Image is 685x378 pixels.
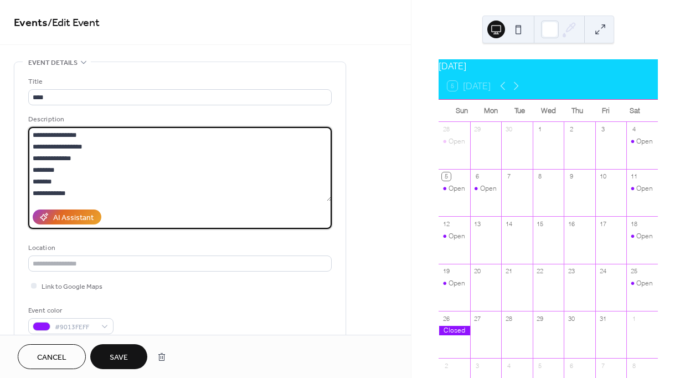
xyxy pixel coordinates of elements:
div: Open [626,137,658,146]
div: Open [449,279,465,288]
button: Cancel [18,344,86,369]
div: 16 [567,219,575,228]
div: 21 [504,267,513,275]
div: Open [439,137,470,146]
div: Location [28,242,329,254]
span: Cancel [37,352,66,364]
div: 11 [630,172,638,181]
div: Tue [505,100,534,122]
div: Open [636,137,653,146]
span: #9013FEFF [55,321,96,333]
div: Open [439,232,470,241]
div: 27 [473,314,482,323]
div: 3 [473,361,482,370]
div: 28 [442,125,450,134]
div: 18 [630,219,638,228]
div: Closed [439,326,470,335]
div: Open [636,184,653,193]
div: Open [449,137,465,146]
div: Wed [534,100,563,122]
div: 30 [567,314,575,323]
div: Event color [28,305,111,316]
div: Thu [563,100,591,122]
div: 19 [442,267,450,275]
div: 17 [599,219,607,228]
div: 1 [536,125,544,134]
div: Open [439,184,470,193]
div: 14 [504,219,513,228]
div: Open [480,184,497,193]
div: 5 [442,172,450,181]
div: AI Assistant [53,212,94,224]
div: 5 [536,361,544,370]
div: 10 [599,172,607,181]
div: Open [439,279,470,288]
div: Title [28,76,329,88]
div: 2 [567,125,575,134]
div: 3 [599,125,607,134]
div: Sat [620,100,649,122]
div: 7 [599,361,607,370]
div: 23 [567,267,575,275]
button: AI Assistant [33,210,101,224]
div: Mon [476,100,505,122]
div: 7 [504,172,513,181]
div: 25 [630,267,638,275]
div: Open [626,184,658,193]
div: 12 [442,219,450,228]
div: 6 [567,361,575,370]
div: 8 [536,172,544,181]
div: 26 [442,314,450,323]
div: 9 [567,172,575,181]
div: 2 [442,361,450,370]
div: 29 [473,125,482,134]
div: Open [626,279,658,288]
div: 1 [630,314,638,323]
div: Sun [447,100,476,122]
div: 28 [504,314,513,323]
span: Event details [28,57,78,69]
div: 13 [473,219,482,228]
a: Events [14,12,48,34]
div: Open [449,184,465,193]
div: 22 [536,267,544,275]
div: Open [636,232,653,241]
div: Open [449,232,465,241]
div: 31 [599,314,607,323]
div: 30 [504,125,513,134]
span: / Edit Event [48,12,100,34]
span: Save [110,352,128,364]
div: 6 [473,172,482,181]
div: [DATE] [439,59,658,73]
div: Fri [591,100,620,122]
div: Description [28,114,329,125]
div: 4 [504,361,513,370]
div: Open [470,184,502,193]
div: 20 [473,267,482,275]
span: Link to Google Maps [42,281,102,293]
div: Open [626,232,658,241]
div: 29 [536,314,544,323]
div: 15 [536,219,544,228]
div: 24 [599,267,607,275]
div: 8 [630,361,638,370]
button: Save [90,344,147,369]
div: Open [636,279,653,288]
div: 4 [630,125,638,134]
